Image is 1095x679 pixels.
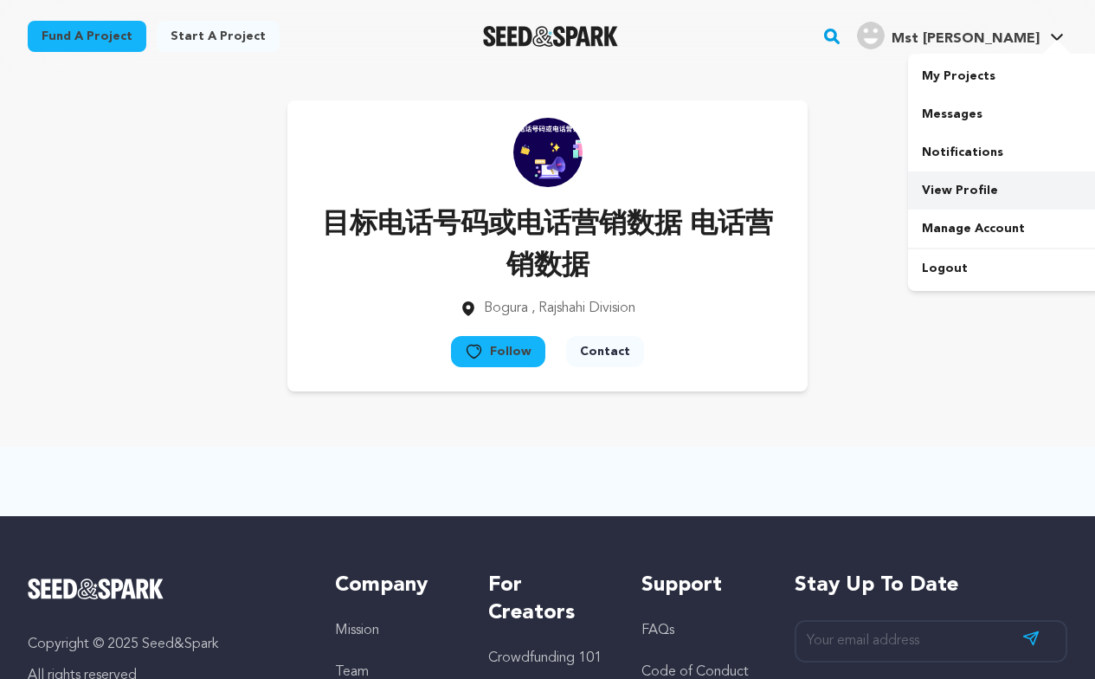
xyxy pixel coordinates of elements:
div: Mst Nahima A.'s Profile [857,22,1040,49]
h5: Stay up to date [795,572,1067,599]
input: Your email address [795,620,1067,663]
a: Mst Nahima A.'s Profile [853,18,1067,49]
p: Copyright © 2025 Seed&Spark [28,634,300,655]
a: Team [335,665,369,679]
button: Follow [451,336,545,367]
a: Code of Conduct [641,665,749,679]
a: Fund a project [28,21,146,52]
button: Contact [566,336,644,367]
img: user.png [857,22,885,49]
h5: Company [335,572,454,599]
span: Mst [PERSON_NAME] [892,32,1040,46]
img: https://seedandspark-static.s3.us-east-2.amazonaws.com/images/User/002/321/452/medium/a1c0576101b... [513,118,583,187]
a: Mission [335,624,379,637]
span: Mst Nahima A.'s Profile [853,18,1067,55]
span: , Rajshahi Division [531,301,635,315]
h5: Support [641,572,760,599]
a: Crowdfunding 101 [488,651,602,665]
img: Seed&Spark Logo Dark Mode [483,26,619,47]
img: Seed&Spark Logo [28,579,164,599]
a: Seed&Spark Homepage [28,579,300,599]
a: Seed&Spark Homepage [483,26,619,47]
a: Start a project [157,21,280,52]
a: FAQs [641,624,674,637]
span: Bogura [484,301,528,315]
h5: For Creators [488,572,607,627]
p: 目标电话号码或电话营销数据 电话营销数据 [315,204,780,288]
